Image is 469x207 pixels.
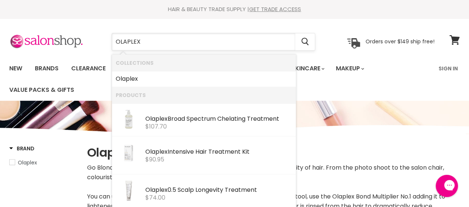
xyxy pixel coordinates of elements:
[145,147,168,156] b: Olaplex
[145,148,292,156] div: Intensive Hair Treatment Kit
[432,172,462,200] iframe: Gorgias live chat messenger
[112,71,296,87] li: Collections: Olaplex
[366,38,435,45] p: Orders over $149 ship free!
[145,155,164,164] span: $90.95
[434,61,462,76] a: Sign In
[116,178,142,204] img: Olaplex0.5ScalpLongevityTreatment50ml.webp
[4,58,434,101] ul: Main menu
[145,122,167,131] span: $107.70
[9,158,78,167] a: Olaplex
[18,159,37,166] span: Olaplex
[9,145,34,152] h3: Brand
[145,186,168,194] b: Olaplex
[112,87,296,103] li: Products
[29,61,64,76] a: Brands
[116,140,141,171] img: ScreenShot2021-12-07at10.20.17am_200x.png
[112,103,296,136] li: Products: Olaplex Broad Spectrum Chelating Treatment
[112,33,315,51] form: Product
[145,193,165,202] span: $74.00
[116,107,142,133] img: ox55.webp
[249,5,301,13] a: GET TRADE ACCESS
[87,145,460,160] h1: Olaplex
[295,33,315,50] button: Search
[4,61,28,76] a: New
[145,187,292,194] div: 0.5 Scalp Longevity Treatment
[116,74,138,83] b: Olaplex
[330,61,369,76] a: Makeup
[66,61,111,76] a: Clearance
[286,61,329,76] a: Skincare
[145,116,292,123] div: Broad Spectrum Chelating Treatment
[145,114,168,123] b: Olaplex
[4,82,80,98] a: Value Packs & Gifts
[112,54,296,71] li: Collections
[112,33,295,50] input: Search
[112,136,296,174] li: Products: Olaplex Intensive Hair Treatment Kit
